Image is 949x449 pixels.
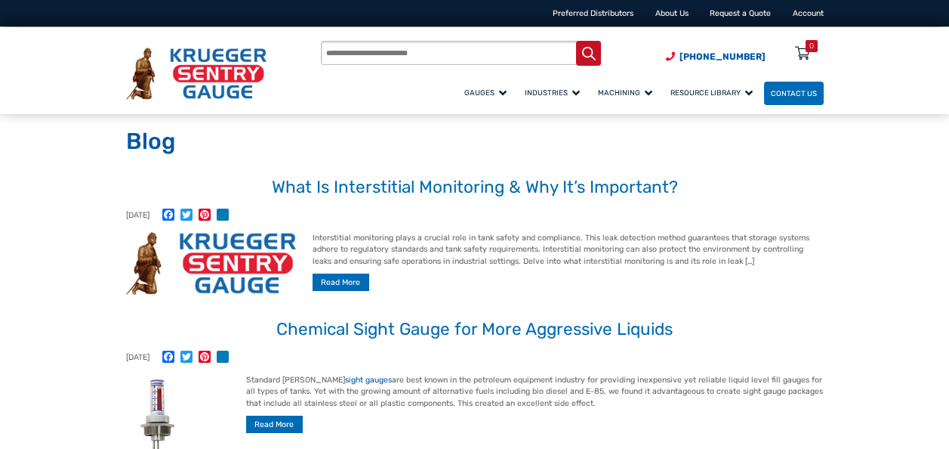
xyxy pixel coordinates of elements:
a: sight gauges [345,375,392,385]
a: Facebook [159,209,177,223]
p: Interstitial monitoring plays a crucial role in tank safety and compliance. This leak detection m... [126,232,824,268]
span: [DATE] [126,352,149,362]
a: Twitter [177,351,196,365]
a: Contact Us [764,82,824,105]
span: Gauges [464,88,507,97]
a: LinkedIn [214,351,232,365]
span: Machining [598,88,652,97]
a: Gauges [458,79,518,106]
a: Read More [246,416,303,434]
p: Standard [PERSON_NAME] are best known in the petroleum equipment industry for providing inexpensi... [126,374,824,410]
span: Resource Library [670,88,753,97]
a: Preferred Distributors [553,8,633,18]
h1: Blog [126,128,824,156]
a: Chemical Sight Gauge for More Aggressive Liquids [276,319,673,339]
div: 0 [809,40,814,52]
img: Krueger Sentry Gauge [126,48,267,100]
a: Twitter [177,209,196,223]
a: Phone Number (920) 434-8860 [666,50,766,63]
a: LinkedIn [214,209,232,223]
span: [PHONE_NUMBER] [679,51,766,62]
span: Contact Us [771,89,817,98]
a: Pinterest [196,351,214,365]
a: About Us [655,8,689,18]
a: Read More [313,274,369,292]
a: Resource Library [664,79,764,106]
a: Machining [591,79,664,106]
img: Krueger Sentry Gauge [126,232,296,295]
a: Request a Quote [710,8,771,18]
a: Industries [518,79,591,106]
a: Pinterest [196,209,214,223]
span: Industries [525,88,580,97]
span: [DATE] [126,210,149,220]
a: Facebook [159,351,177,365]
a: What Is Interstitial Monitoring & Why It’s Important? [272,177,678,197]
a: Account [793,8,824,18]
